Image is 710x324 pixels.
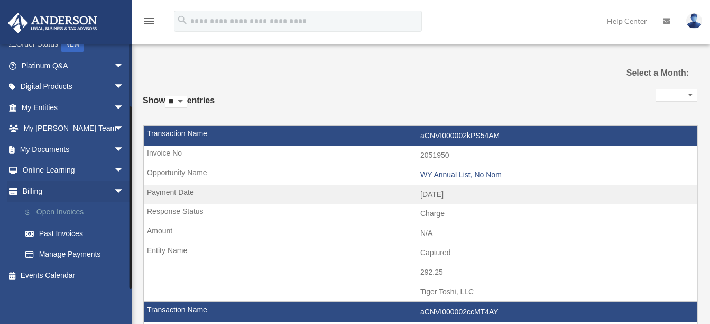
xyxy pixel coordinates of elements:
span: arrow_drop_down [114,181,135,202]
td: [DATE] [144,185,697,205]
span: arrow_drop_down [114,55,135,77]
a: Online Learningarrow_drop_down [7,160,140,181]
a: Manage Payments [15,244,140,265]
div: WY Annual List, No Nom [420,170,691,179]
a: $Open Invoices [15,202,140,223]
a: Billingarrow_drop_down [7,181,140,202]
td: Charge [144,204,697,224]
label: Select a Month: [612,66,689,80]
span: arrow_drop_down [114,118,135,140]
td: 2051950 [144,146,697,166]
td: aCNVI000002kPS54AM [144,126,697,146]
div: NEW [61,37,84,52]
img: Anderson Advisors Platinum Portal [5,13,100,33]
a: Platinum Q&Aarrow_drop_down [7,55,140,76]
td: Captured [144,243,697,263]
a: My Entitiesarrow_drop_down [7,97,140,118]
i: menu [143,15,155,28]
a: menu [143,19,155,28]
a: Past Invoices [15,223,135,244]
span: $ [31,206,36,219]
span: arrow_drop_down [114,160,135,182]
a: Events Calendar [7,265,140,286]
span: arrow_drop_down [114,97,135,119]
i: search [177,14,188,26]
td: N/A [144,223,697,244]
label: Show entries [143,93,215,119]
img: User Pic [686,13,702,29]
a: My Documentsarrow_drop_down [7,139,140,160]
a: Digital Productsarrow_drop_down [7,76,140,97]
td: aCNVI000002ccMT4AY [144,302,697,322]
span: arrow_drop_down [114,76,135,98]
td: 292.25 [144,263,697,283]
a: My [PERSON_NAME] Teamarrow_drop_down [7,118,140,139]
span: arrow_drop_down [114,139,135,160]
select: Showentries [165,96,187,108]
td: Tiger Toshi, LLC [144,282,697,302]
